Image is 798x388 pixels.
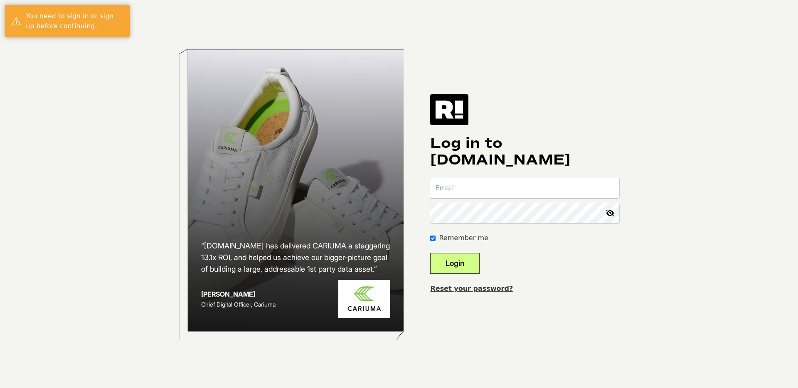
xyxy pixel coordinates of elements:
a: Reset your password? [430,285,513,292]
span: Chief Digital Officer, Cariuma [201,301,276,308]
img: Cariuma [338,280,390,318]
div: You need to sign in or sign up before continuing. [26,11,123,31]
h1: Log in to [DOMAIN_NAME] [430,135,619,168]
label: Remember me [439,233,488,243]
button: Login [430,253,480,274]
strong: [PERSON_NAME] [201,290,255,298]
input: Email [430,178,619,198]
img: Retention.com [430,94,468,125]
h2: “[DOMAIN_NAME] has delivered CARIUMA a staggering 13.1x ROI, and helped us achieve our bigger-pic... [201,240,391,275]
